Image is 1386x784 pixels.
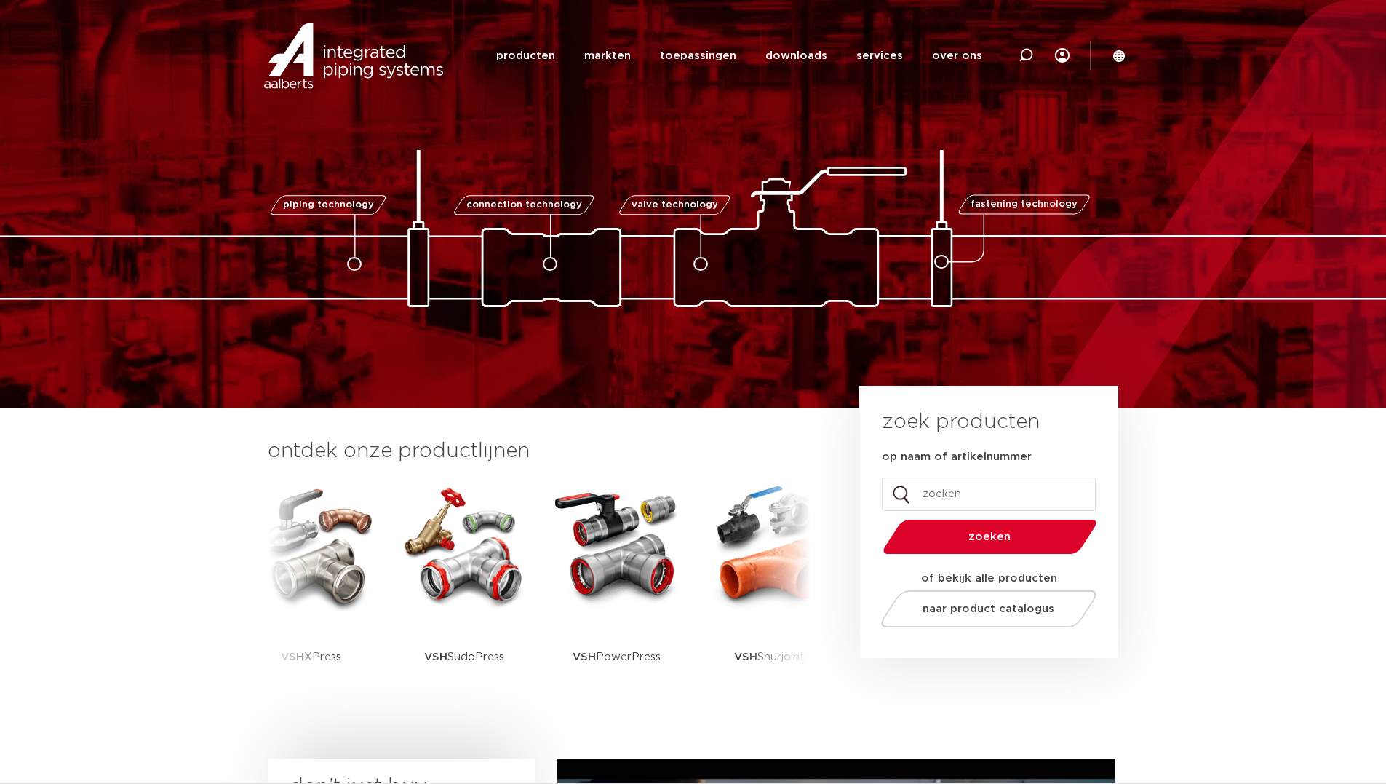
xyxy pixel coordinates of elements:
span: connection technology [466,200,581,210]
span: zoeken [920,531,1059,542]
span: naar product catalogus [923,603,1054,614]
strong: VSH [734,652,757,662]
p: PowerPress [573,611,661,702]
label: op naam of artikelnummer [882,450,1032,464]
h3: zoek producten [882,408,1040,437]
nav: Menu [496,28,982,84]
span: piping technology [283,200,374,210]
a: services [856,28,903,84]
p: XPress [281,611,341,702]
strong: VSH [424,652,447,662]
button: zoeken [877,518,1102,555]
a: VSHPowerPress [551,480,682,702]
p: Shurjoint [734,611,805,702]
a: VSHShurjoint [704,480,835,702]
strong: VSH [281,652,304,662]
a: toepassingen [660,28,736,84]
strong: of bekijk alle producten [921,573,1057,584]
h3: ontdek onze productlijnen [268,437,811,466]
a: over ons [932,28,982,84]
a: downloads [765,28,827,84]
a: VSHSudoPress [399,480,530,702]
p: SudoPress [424,611,504,702]
a: VSHXPress [246,480,377,702]
span: fastening technology [971,200,1078,210]
span: valve technology [632,200,718,210]
a: markten [584,28,631,84]
strong: VSH [573,652,596,662]
a: producten [496,28,555,84]
input: zoeken [882,478,1096,511]
a: naar product catalogus [877,590,1100,627]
